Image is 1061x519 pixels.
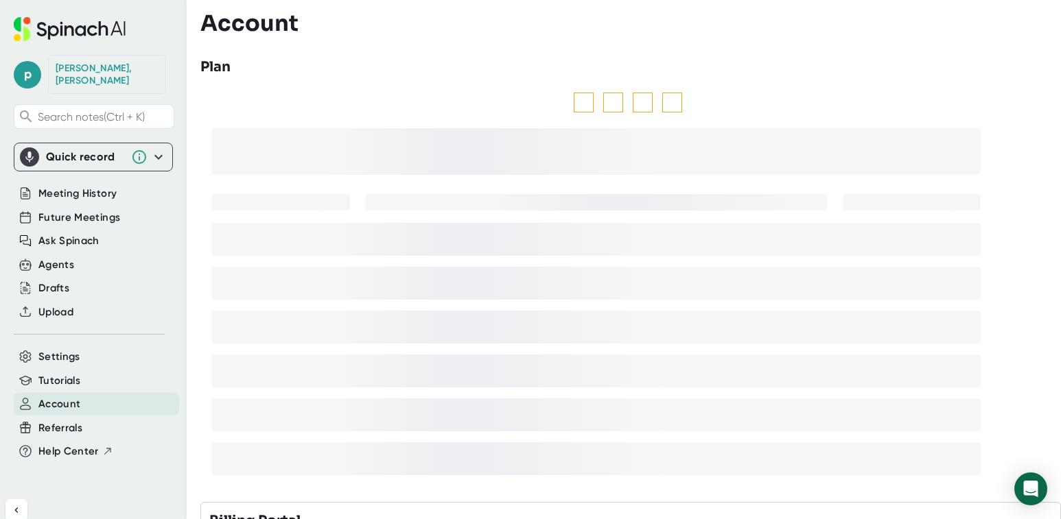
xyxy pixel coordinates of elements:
button: Agents [38,257,74,273]
button: Help Center [38,444,113,459]
button: Ask Spinach [38,233,100,249]
button: Settings [38,349,80,365]
button: Account [38,396,80,412]
button: Future Meetings [38,210,120,226]
button: Referrals [38,420,82,436]
button: Upload [38,304,73,320]
div: Quick record [20,143,167,171]
span: Search notes (Ctrl + K) [38,110,170,123]
span: Help Center [38,444,99,459]
div: Quick record [46,150,124,164]
div: Open Intercom Messenger [1014,472,1047,505]
button: Tutorials [38,373,80,389]
h3: Account [200,10,299,36]
button: Drafts [38,280,69,296]
button: Meeting History [38,186,117,202]
span: p [14,61,41,88]
h3: Plan [200,57,231,77]
div: Hutson, Pamela [56,62,159,86]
